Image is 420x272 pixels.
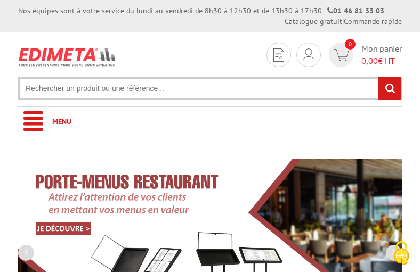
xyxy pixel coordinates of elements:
[361,55,402,67] span: € HT
[18,5,384,16] div: Nos équipes sont à votre service du lundi au vendredi de 8h30 à 12h30 et de 13h30 à 17h30
[378,77,401,100] input: rechercher
[18,107,402,136] a: Menu
[383,236,420,272] button: Cookies (fenêtre modale)
[361,43,402,67] span: Mon panier
[334,49,349,61] img: devis rapide
[285,17,342,26] a: Catalogue gratuit
[18,77,402,100] input: Rechercher un produit ou une référence...
[52,117,71,126] span: Menu
[345,39,356,50] span: 0
[273,48,284,62] img: devis rapide
[285,16,402,27] div: |
[344,17,402,26] a: Commande rapide
[388,240,415,267] img: Cookies (fenêtre modale)
[361,55,378,66] span: 0,00
[327,6,384,15] strong: 01 46 81 33 03
[18,43,117,71] img: Présentoir, panneau, stand - Edimeta - PLV, affichage, mobilier bureau, entreprise
[303,48,314,61] img: devis rapide
[326,43,402,67] a: devis rapide 0 Mon panier 0,00€ HT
